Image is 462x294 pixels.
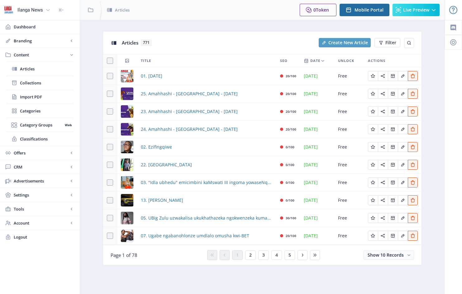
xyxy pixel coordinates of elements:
[20,94,74,100] span: Import PDF
[14,24,75,30] span: Dashboard
[249,253,252,258] span: 2
[300,103,334,121] td: [DATE]
[408,73,418,78] a: Edit page
[141,214,273,222] a: 05. UBig Zulu uzwakalisa ukukhathazeka ngokwenzeka kumaskandi
[141,197,183,204] span: 13. [PERSON_NAME]
[385,40,396,45] span: Filter
[262,253,265,258] span: 3
[403,7,429,12] span: Live Preview
[286,161,294,168] div: 0/100
[408,232,418,238] a: Edit page
[378,215,388,220] a: Edit page
[388,197,398,203] a: Edit page
[300,67,334,85] td: [DATE]
[388,108,398,114] a: Edit page
[286,126,296,133] div: 20/100
[20,122,63,128] span: Category Groups
[14,38,69,44] span: Branding
[328,40,368,45] span: Create New Article
[408,108,418,114] a: Edit page
[378,161,388,167] a: Edit page
[368,161,378,167] a: Edit page
[355,7,383,12] span: Mobile Portal
[398,126,408,132] a: Edit page
[334,67,364,85] td: Free
[121,230,133,242] img: 1db31e26-b06b-49db-ad68-a1b724f39e2e.png
[334,103,364,121] td: Free
[300,4,336,16] button: 0Token
[378,73,388,78] a: Edit page
[398,215,408,220] a: Edit page
[364,250,414,260] button: Show 10 Records
[368,179,378,185] a: Edit page
[378,126,388,132] a: Edit page
[232,250,243,260] button: 1
[245,250,256,260] button: 2
[388,126,398,132] a: Edit page
[20,108,74,114] span: Categories
[141,126,238,133] a: 24. Amahhashi - [GEOGRAPHIC_DATA] - [DATE]
[334,192,364,209] td: Free
[14,192,69,198] span: Settings
[334,156,364,174] td: Free
[4,5,14,15] img: 6e32966d-d278-493e-af78-9af65f0c2223.png
[334,174,364,192] td: Free
[286,197,294,204] div: 0/100
[388,215,398,220] a: Edit page
[334,85,364,103] td: Free
[141,40,152,46] span: 771
[280,57,288,64] span: SEO
[121,88,133,100] img: f10f33b2-e9d8-4403-8ee7-a429df411719.png
[388,144,398,149] a: Edit page
[368,252,404,258] span: Show 10 Records
[368,57,385,64] span: Actions
[20,66,74,72] span: Articles
[368,215,378,220] a: Edit page
[398,179,408,185] a: Edit page
[6,104,74,118] a: Categories
[121,70,133,82] img: 3c3345e5-9b98-4c2f-8171-9d2b7cf74936.png
[398,161,408,167] a: Edit page
[300,209,334,227] td: [DATE]
[103,31,422,265] app-collection-view: Articles
[300,85,334,103] td: [DATE]
[398,197,408,203] a: Edit page
[378,90,388,96] a: Edit page
[334,121,364,138] td: Free
[14,150,69,156] span: Offers
[286,214,296,222] div: 30/100
[286,90,296,97] div: 20/100
[286,108,296,115] div: 20/100
[6,62,74,76] a: Articles
[368,197,378,203] a: Edit page
[398,232,408,238] a: Edit page
[121,176,133,189] img: d536756d-6a62-4823-84dc-95d975ed5ead.png
[20,80,74,86] span: Collections
[408,215,418,220] a: Edit page
[141,179,273,186] span: 03. "Idla ubhedu" emicimbini kaMswati III ingoma yowaseNquthu
[319,38,371,47] button: Create New Article
[300,227,334,245] td: [DATE]
[408,90,418,96] a: Edit page
[408,126,418,132] a: Edit page
[141,108,238,115] span: 23. Amahhashi - [GEOGRAPHIC_DATA] - [DATE]
[14,234,75,240] span: Logout
[338,57,354,64] span: Unlock
[141,232,249,239] span: 07. Ugabe ngabanohlonze umdlalo omusha kwi-BET
[300,174,334,192] td: [DATE]
[6,118,74,132] a: Category GroupsWeb
[398,108,408,114] a: Edit page
[388,90,398,96] a: Edit page
[368,232,378,238] a: Edit page
[300,192,334,209] td: [DATE]
[141,72,162,80] span: 01. [DATE]
[388,179,398,185] a: Edit page
[368,126,378,132] a: Edit page
[121,105,133,118] img: 7854e338-16c1-40fe-bbe5-40f55b0ae480.png
[408,197,418,203] a: Edit page
[368,108,378,114] a: Edit page
[14,52,69,58] span: Content
[393,4,440,16] button: Live Preview
[374,38,400,47] button: Filter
